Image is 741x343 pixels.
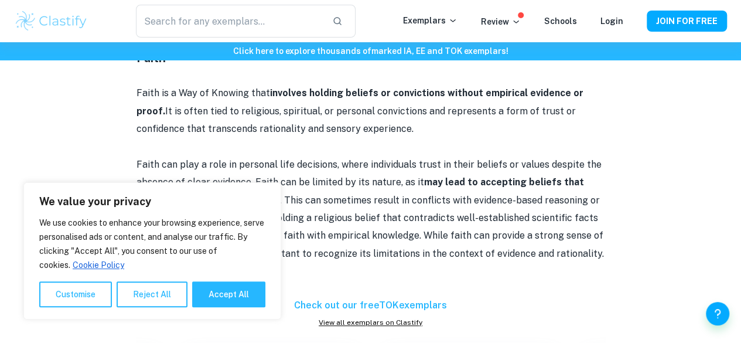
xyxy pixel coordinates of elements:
[72,260,125,270] a: Cookie Policy
[2,45,739,57] h6: Click here to explore thousands of marked IA, EE and TOK exemplars !
[544,16,577,26] a: Schools
[136,84,605,138] p: Faith is a Way of Knowing that It is often tied to religious, spiritual, or personal convictions ...
[136,298,605,313] h6: Check out our free TOK exemplars
[39,195,265,209] p: We value your privacy
[23,182,281,320] div: We value your privacy
[136,87,583,116] strong: involves holding beliefs or convictions without empirical evidence or proof.
[117,281,187,307] button: Reject All
[706,302,729,325] button: Help and Feedback
[39,216,265,272] p: We use cookies to enhance your browsing experience, serve personalised ads or content, and analys...
[600,16,623,26] a: Login
[39,281,112,307] button: Customise
[14,9,88,33] img: Clastify logo
[192,281,265,307] button: Accept All
[136,5,323,38] input: Search for any exemplars...
[136,317,605,328] a: View all exemplars on Clastify
[481,15,521,28] p: Review
[647,11,727,32] button: JOIN FOR FREE
[403,14,457,27] p: Exemplars
[136,156,605,263] p: Faith can play a role in personal life decisions, where individuals trust in their beliefs or val...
